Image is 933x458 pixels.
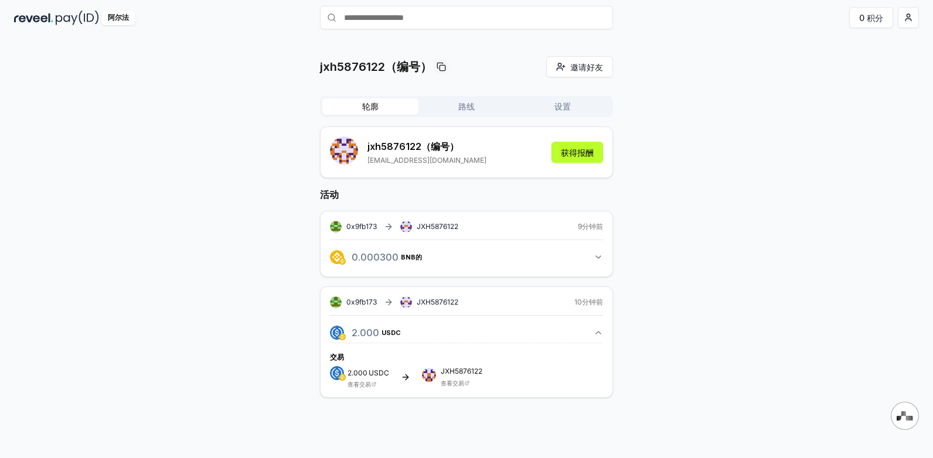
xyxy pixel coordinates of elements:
img: logo.png [330,326,344,340]
img: logo.png [339,333,346,340]
span: USDC [369,370,389,377]
button: 0 积分 [849,7,893,28]
button: 2.000USDC [330,323,603,343]
h2: 活动 [320,187,613,201]
img: logo.png [330,250,344,264]
p: jxh5876122（编号） [367,139,486,153]
button: 设置 [515,98,611,115]
span: 0x9fb173 [346,298,377,306]
img: logo.png [339,374,346,381]
a: 查看交易 [348,381,371,388]
a: 查看交易 [441,380,464,387]
span: 0x9fb173 [346,222,377,231]
span: JXH5876122 [417,298,458,307]
span: 10分钟前 [574,298,603,307]
span: JXH5876122 [441,368,482,375]
button: 轮廓 [322,98,418,115]
span: 邀请好友 [570,61,603,73]
p: [EMAIL_ADDRESS][DOMAIN_NAME] [367,156,486,165]
p: jxh5876122（编号） [320,59,432,75]
img: reveel_dark [14,11,53,25]
div: 2.000USDC [330,343,603,388]
span: 2.000 [348,368,367,377]
button: 获得报酬 [551,142,603,163]
div: 阿尔法 [101,11,135,25]
button: 邀请好友 [546,56,613,77]
span: 交易 [330,353,344,361]
img: pay_id [56,11,99,25]
span: JXH5876122 [417,222,458,231]
button: 路线 [418,98,515,115]
img: logo.png [330,366,344,380]
span: USDC [382,329,401,336]
font: 0 积分 [859,12,883,24]
button: 0.000300BNB的 [330,247,603,267]
img: logo.png [339,258,346,265]
img: svg+xml,%3Csvg%20xmlns%3D%22http%3A%2F%2Fwww.w3.org%2F2000%2Fsvg%22%20width%3D%2228%22%20height%3... [897,411,913,421]
span: 9分钟前 [578,222,603,231]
